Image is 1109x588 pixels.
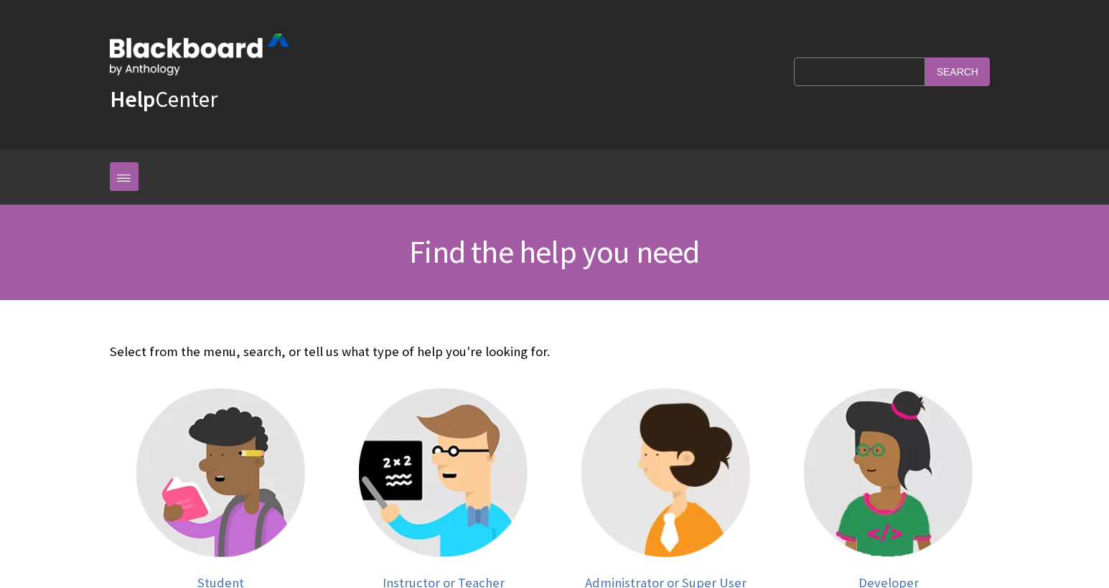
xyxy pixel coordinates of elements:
[925,57,990,85] input: Search
[359,388,528,557] img: Instructor
[136,388,305,557] img: Student
[110,34,289,75] img: Blackboard by Anthology
[110,342,1000,361] p: Select from the menu, search, or tell us what type of help you're looking for.
[110,85,155,113] strong: Help
[581,388,750,557] img: Administrator
[409,232,699,271] span: Find the help you need
[110,85,217,113] a: HelpCenter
